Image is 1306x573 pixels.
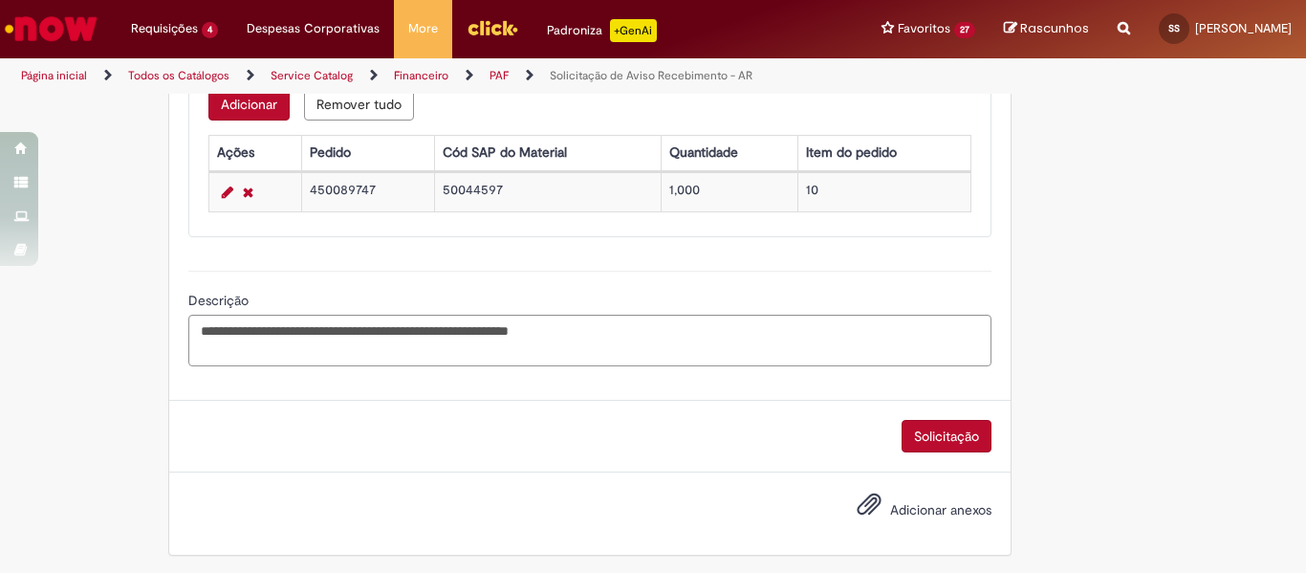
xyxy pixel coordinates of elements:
[852,487,886,531] button: Adicionar anexos
[217,181,238,204] a: Editar Linha 1
[14,58,857,94] ul: Trilhas de página
[610,19,657,42] p: +GenAi
[898,19,950,38] span: Favoritos
[301,135,434,170] th: Pedido
[490,68,509,83] a: PAF
[1168,22,1180,34] span: SS
[301,172,434,211] td: 450089747
[434,172,661,211] td: 50044597
[1020,19,1089,37] span: Rascunhos
[21,68,87,83] a: Página inicial
[798,172,971,211] td: 10
[902,420,991,452] button: Solicitação
[202,22,218,38] span: 4
[1004,20,1089,38] a: Rascunhos
[188,315,991,366] textarea: Descrição
[890,501,991,518] span: Adicionar anexos
[798,135,971,170] th: Item do pedido
[188,292,252,309] span: Descrição
[131,19,198,38] span: Requisições
[394,68,448,83] a: Financeiro
[2,10,100,48] img: ServiceNow
[547,19,657,42] div: Padroniza
[304,88,414,121] button: Remover todas as linhas de Solicitação de AR Incorreto
[208,88,290,121] button: Adicionar uma linha para Solicitação de AR Incorreto
[128,68,229,83] a: Todos os Catálogos
[1195,20,1292,36] span: [PERSON_NAME]
[550,68,752,83] a: Solicitação de Aviso Recebimento - AR
[271,68,353,83] a: Service Catalog
[661,135,798,170] th: Quantidade
[208,135,301,170] th: Ações
[238,181,258,204] a: Remover linha 1
[434,135,661,170] th: Cód SAP do Material
[954,22,975,38] span: 27
[661,172,798,211] td: 1,000
[467,13,518,42] img: click_logo_yellow_360x200.png
[408,19,438,38] span: More
[247,19,380,38] span: Despesas Corporativas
